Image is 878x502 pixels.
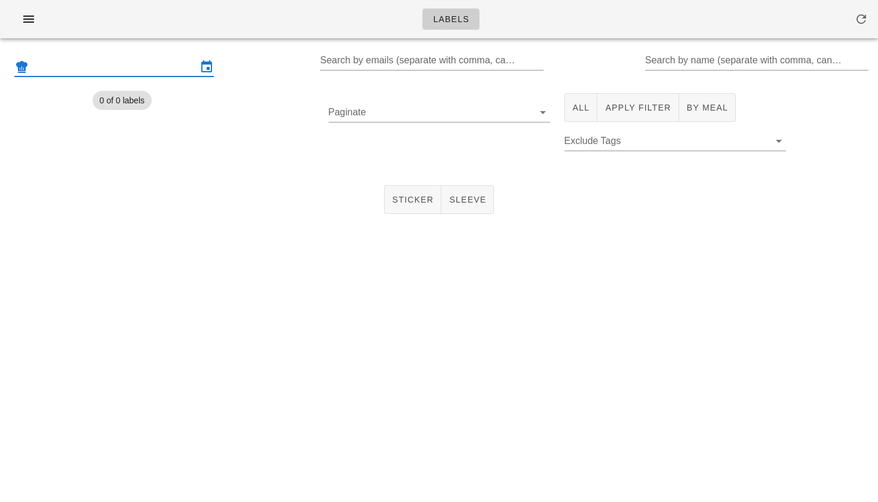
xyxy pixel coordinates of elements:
[432,14,469,24] span: Labels
[441,185,494,214] button: Sleeve
[679,93,736,122] button: By Meal
[604,103,671,112] span: Apply Filter
[572,103,590,112] span: All
[100,91,145,110] span: 0 of 0 labels
[449,195,486,204] span: Sleeve
[384,185,442,214] button: Sticker
[392,195,434,204] span: Sticker
[329,103,550,122] div: Paginate
[564,93,598,122] button: All
[686,103,728,112] span: By Meal
[597,93,679,122] button: Apply Filter
[422,8,480,30] a: Labels
[564,131,786,151] div: Exclude Tags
